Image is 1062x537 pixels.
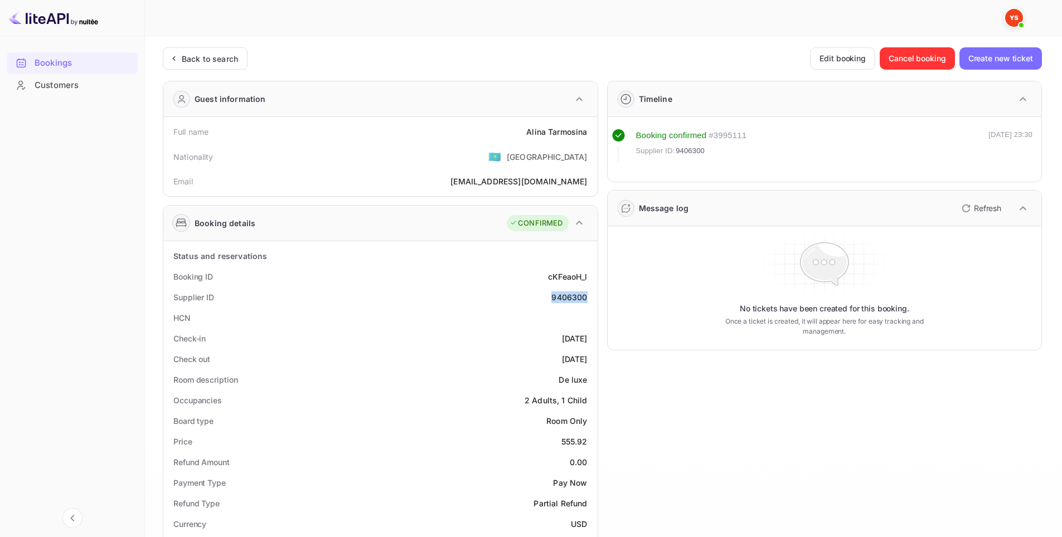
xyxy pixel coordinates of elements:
[559,374,587,385] div: De luxe
[173,456,230,468] div: Refund Amount
[7,75,138,95] a: Customers
[639,93,672,105] div: Timeline
[636,145,675,157] span: Supplier ID:
[534,497,587,509] div: Partial Refund
[7,52,138,74] div: Bookings
[709,129,746,142] div: # 3995111
[173,497,220,509] div: Refund Type
[173,477,226,489] div: Payment Type
[488,147,501,167] span: United States
[173,250,267,262] div: Status and reservations
[740,303,909,314] p: No tickets have been created for this booking.
[676,145,705,157] span: 9406300
[195,93,266,105] div: Guest information
[988,129,1032,162] div: [DATE] 23:30
[173,436,192,447] div: Price
[562,353,588,365] div: [DATE]
[62,508,83,528] button: Collapse navigation
[173,374,237,385] div: Room description
[880,47,955,70] button: Cancel booking
[7,75,138,96] div: Customers
[707,316,941,336] p: Once a ticket is created, it will appear here for easy tracking and management.
[571,518,587,530] div: USD
[526,126,587,138] div: Alina Tarmosina
[173,394,222,406] div: Occupancies
[35,57,132,70] div: Bookings
[636,129,707,142] div: Booking confirmed
[562,333,588,344] div: [DATE]
[974,202,1001,214] p: Refresh
[561,436,588,447] div: 555.92
[35,79,132,92] div: Customers
[7,52,138,73] a: Bookings
[173,518,206,530] div: Currency
[9,9,98,27] img: LiteAPI logo
[551,291,587,303] div: 9406300
[173,175,193,187] div: Email
[570,456,588,468] div: 0.00
[553,477,587,489] div: Pay Now
[548,271,587,282] div: cKFeaoH_l
[1005,9,1023,27] img: Yandex Support
[525,394,588,406] div: 2 Adults, 1 Child
[510,218,562,229] div: CONFIRMED
[507,151,588,163] div: [GEOGRAPHIC_DATA]
[173,271,213,282] div: Booking ID
[173,353,210,365] div: Check out
[639,202,689,214] div: Message log
[546,415,587,427] div: Room Only
[173,415,214,427] div: Board type
[450,175,587,187] div: [EMAIL_ADDRESS][DOMAIN_NAME]
[173,312,191,324] div: HCN
[810,47,875,70] button: Edit booking
[182,53,238,65] div: Back to search
[195,217,255,229] div: Booking details
[955,199,1006,217] button: Refresh
[959,47,1042,70] button: Create new ticket
[173,333,206,344] div: Check-in
[173,126,208,138] div: Full name
[173,291,214,303] div: Supplier ID
[173,151,214,163] div: Nationality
